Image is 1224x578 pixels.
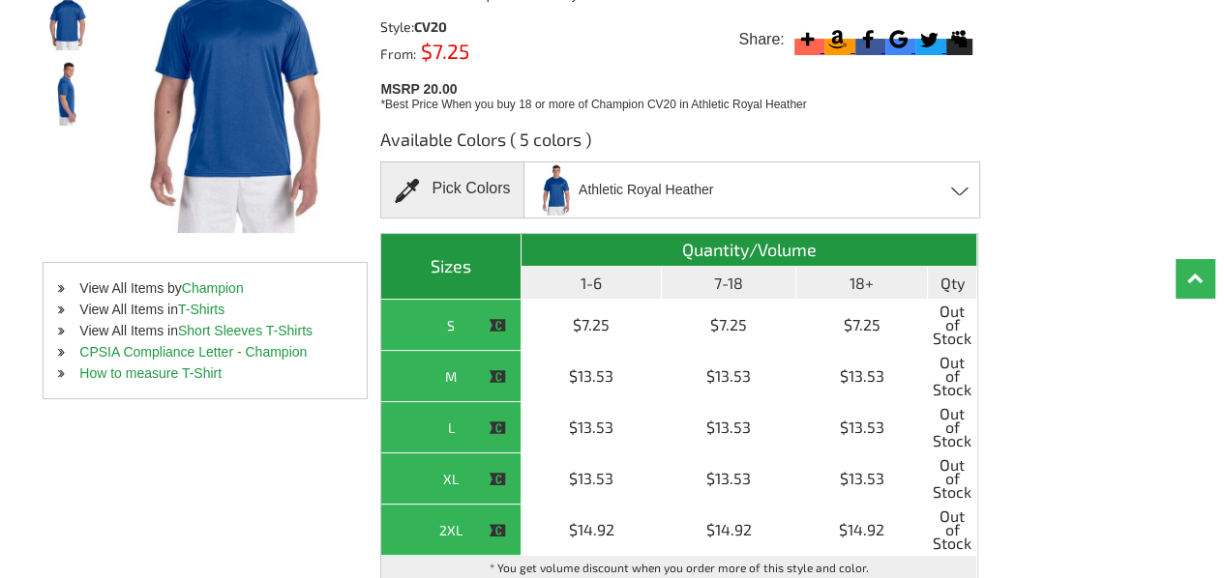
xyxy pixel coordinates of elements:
td: $7.25 [796,300,928,351]
svg: Myspace [946,26,972,52]
td: $7.25 [662,300,796,351]
td: $7.25 [522,300,662,351]
th: Qty [928,267,977,300]
span: Out of Stock [933,356,971,396]
th: Sizes [381,234,522,300]
svg: Amazon [824,26,851,52]
svg: Google Bookmark [885,26,911,52]
div: 2XL [386,518,516,542]
a: T-Shirts [178,302,224,317]
td: $13.53 [662,402,796,453]
td: $13.53 [522,351,662,402]
a: How to measure T-Shirt [79,365,222,381]
td: $13.53 [522,402,662,453]
span: Athletic Royal Heather [579,173,713,207]
svg: Twitter [915,26,941,52]
img: This item is CLOSEOUT! [489,522,506,539]
svg: More [794,26,821,52]
span: Out of Stock [933,509,971,550]
a: CPSIA Compliance Letter - Champion [79,344,307,360]
div: Style: [380,20,531,34]
div: XL [386,467,516,491]
div: L [386,416,516,440]
th: 1-6 [522,267,662,300]
li: View All Items in [44,299,367,320]
div: From: [380,43,531,61]
th: Quantity/Volume [522,234,977,267]
span: Out of Stock [933,407,971,448]
span: CV20 [414,18,447,35]
th: 7-18 [662,267,796,300]
td: $13.53 [522,453,662,505]
div: MSRP 20.00 [380,76,984,113]
h3: Available Colors ( 5 colors ) [380,128,978,161]
div: S [386,313,516,337]
li: View All Items by [44,277,367,299]
td: $13.53 [796,453,928,505]
svg: Facebook [855,26,881,52]
span: Out of Stock [933,304,971,345]
a: Top [1176,259,1214,298]
img: This item is CLOSEOUT! [489,368,506,386]
a: Champion [182,280,244,296]
a: Short Sleeves T-Shirts [178,323,313,338]
td: $13.53 [662,453,796,505]
img: This item is CLOSEOUT! [489,317,506,334]
div: Pick Colors [380,161,523,218]
td: $14.92 [796,505,928,556]
span: *Best Price When you buy 18 or more of Champion CV20 in Athletic Royal Heather [380,98,806,111]
img: Champion CV20 Men's Vapor T Shirt [43,62,94,126]
td: $14.92 [522,505,662,556]
span: Out of Stock [933,458,971,499]
td: $14.92 [662,505,796,556]
span: $7.25 [416,39,469,63]
img: This item is CLOSEOUT! [489,419,506,437]
td: $13.53 [796,402,928,453]
div: M [386,364,516,389]
td: $13.53 [796,351,928,402]
th: 18+ [796,267,928,300]
td: $13.53 [662,351,796,402]
li: View All Items in [44,320,367,341]
img: This item is CLOSEOUT! [489,471,506,488]
span: Share: [738,30,784,49]
img: Athletic Royal Heather [536,164,577,216]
